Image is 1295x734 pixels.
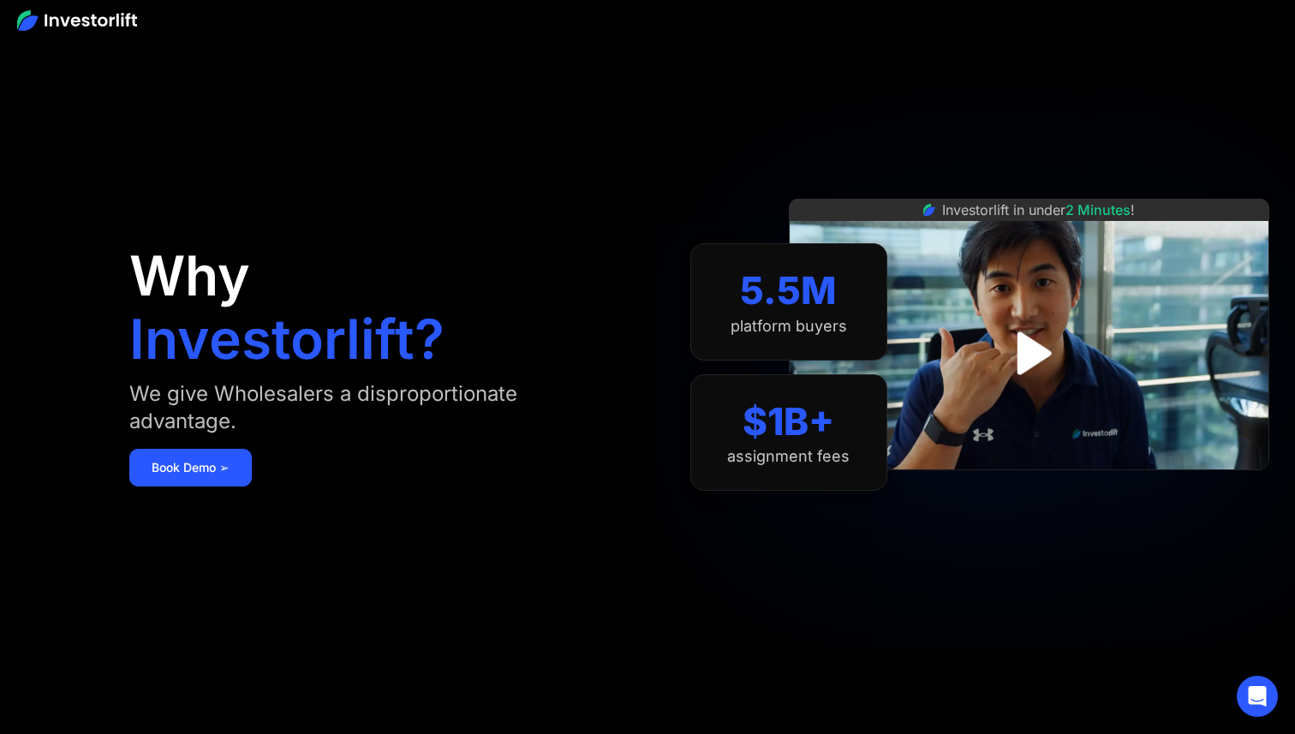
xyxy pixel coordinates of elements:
[129,248,250,303] h1: Why
[900,479,1157,499] iframe: Customer reviews powered by Trustpilot
[129,380,595,435] div: We give Wholesalers a disproportionate advantage.
[727,447,850,466] div: assignment fees
[743,399,834,445] div: $1B+
[1065,201,1131,218] span: 2 Minutes
[129,449,252,486] a: Book Demo ➢
[740,268,837,313] div: 5.5M
[942,200,1135,220] div: Investorlift in under !
[731,317,847,336] div: platform buyers
[991,315,1067,391] a: open lightbox
[1237,676,1278,717] div: Open Intercom Messenger
[129,312,445,367] h1: Investorlift?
